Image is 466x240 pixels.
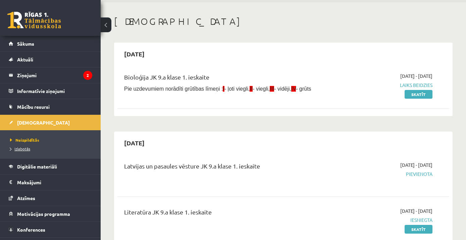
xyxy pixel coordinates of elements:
legend: Ziņojumi [17,67,92,83]
span: Pie uzdevumiem norādīti grūtības līmeņi : - ļoti viegli, - viegli, - vidēji, - grūts [124,86,311,92]
span: IV [291,86,296,92]
span: Mācību resursi [17,104,50,110]
a: Neizpildītās [10,137,94,143]
a: Skatīt [405,90,432,99]
span: [DEMOGRAPHIC_DATA] [17,119,70,126]
i: 2 [83,71,92,80]
span: Atzīmes [17,195,35,201]
span: Sākums [17,41,34,47]
a: Ziņojumi2 [9,67,92,83]
span: Laiks beidzies [336,82,432,89]
a: Izlabotās [10,146,94,152]
a: Rīgas 1. Tālmācības vidusskola [7,12,61,29]
span: Neizpildītās [10,137,39,143]
a: Mācību resursi [9,99,92,114]
a: Sākums [9,36,92,51]
div: Literatūra JK 9.a klase 1. ieskaite [124,207,326,220]
a: Atzīmes [9,190,92,206]
a: Maksājumi [9,175,92,190]
span: Digitālie materiāli [17,163,57,170]
div: Bioloģija JK 9.a klase 1. ieskaite [124,73,326,85]
h2: [DATE] [117,135,151,151]
legend: Informatīvie ziņojumi [17,83,92,99]
h2: [DATE] [117,46,151,62]
span: Izlabotās [10,146,30,151]
span: [DATE] - [DATE] [400,207,432,214]
a: Aktuāli [9,52,92,67]
span: [DATE] - [DATE] [400,161,432,169]
a: Informatīvie ziņojumi [9,83,92,99]
a: [DEMOGRAPHIC_DATA] [9,115,92,130]
div: Latvijas un pasaules vēsture JK 9.a klase 1. ieskaite [124,161,326,174]
span: Aktuāli [17,56,33,62]
span: Iesniegta [336,217,432,224]
h1: [DEMOGRAPHIC_DATA] [114,16,453,27]
a: Konferences [9,222,92,237]
span: III [270,86,274,92]
span: II [250,86,253,92]
span: Pievienota [336,171,432,178]
a: Motivācijas programma [9,206,92,222]
span: I [223,86,224,92]
span: Motivācijas programma [17,211,70,217]
span: Konferences [17,227,45,233]
legend: Maksājumi [17,175,92,190]
a: Digitālie materiāli [9,159,92,174]
span: [DATE] - [DATE] [400,73,432,80]
a: Skatīt [405,225,432,234]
